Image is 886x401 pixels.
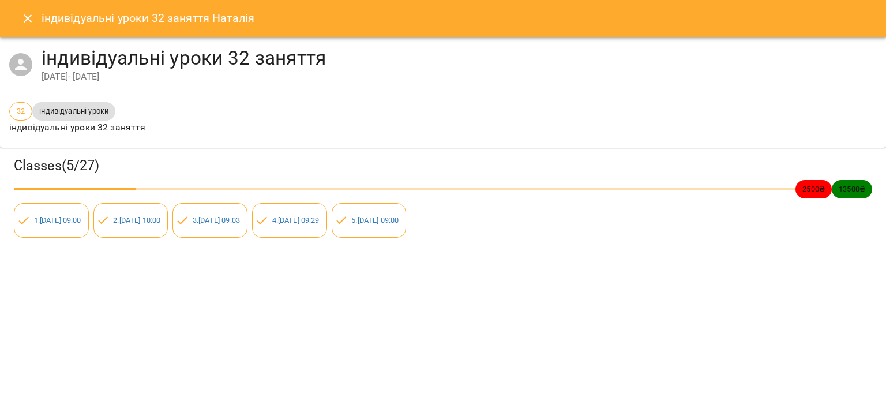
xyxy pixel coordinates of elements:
a: 5.[DATE] 09:00 [351,216,399,224]
a: 3.[DATE] 09:03 [193,216,240,224]
h4: індивідуальні уроки 32 заняття [42,46,877,70]
div: [DATE] - [DATE] [42,70,877,84]
a: 1.[DATE] 09:00 [34,216,81,224]
h6: індивідуальні уроки 32 заняття Наталія [42,9,255,27]
a: 2.[DATE] 10:00 [113,216,160,224]
button: Close [14,5,42,32]
span: 2500 ₴ [795,183,832,194]
span: 13500 ₴ [832,183,872,194]
span: 32 [10,106,32,117]
span: індивідуальні уроки [32,106,115,117]
h3: Classes ( 5 / 27 ) [14,157,872,175]
p: індивідуальні уроки 32 заняття [9,121,145,134]
a: 4.[DATE] 09:29 [272,216,320,224]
